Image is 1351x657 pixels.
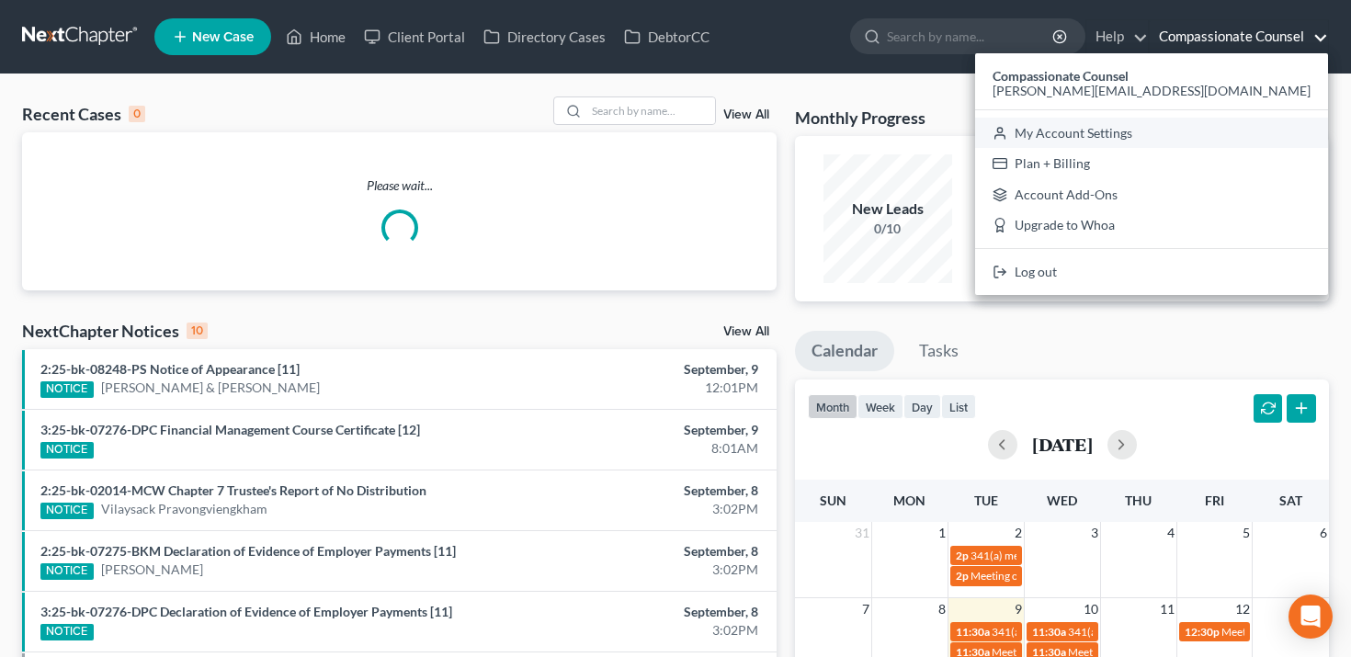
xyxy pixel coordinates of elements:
[975,179,1328,210] a: Account Add-Ons
[101,561,203,579] a: [PERSON_NAME]
[992,625,1169,639] span: 341(a) meeting for [PERSON_NAME]
[531,621,758,640] div: 3:02PM
[975,53,1328,295] div: Compassionate Counsel
[277,20,355,53] a: Home
[40,604,452,619] a: 3:25-bk-07276-DPC Declaration of Evidence of Employer Payments [11]
[975,256,1328,288] a: Log out
[808,394,857,419] button: month
[1165,522,1176,544] span: 4
[40,503,94,519] div: NOTICE
[993,83,1311,98] span: [PERSON_NAME][EMAIL_ADDRESS][DOMAIN_NAME]
[40,563,94,580] div: NOTICE
[615,20,719,53] a: DebtorCC
[1158,598,1176,620] span: 11
[937,598,948,620] span: 8
[857,394,903,419] button: week
[192,30,254,44] span: New Case
[723,325,769,338] a: View All
[956,625,990,639] span: 11:30a
[101,379,320,397] a: [PERSON_NAME] & [PERSON_NAME]
[531,561,758,579] div: 3:02PM
[941,394,976,419] button: list
[1032,435,1093,454] h2: [DATE]
[975,210,1328,242] a: Upgrade to Whoa
[903,331,975,371] a: Tasks
[974,493,998,508] span: Tue
[860,598,871,620] span: 7
[853,522,871,544] span: 31
[40,543,456,559] a: 2:25-bk-07275-BKM Declaration of Evidence of Employer Payments [11]
[823,198,952,220] div: New Leads
[1032,625,1066,639] span: 11:30a
[531,379,758,397] div: 12:01PM
[795,107,925,129] h3: Monthly Progress
[40,442,94,459] div: NOTICE
[1047,493,1077,508] span: Wed
[975,118,1328,149] a: My Account Settings
[22,320,208,342] div: NextChapter Notices
[893,493,925,508] span: Mon
[1233,598,1252,620] span: 12
[723,108,769,121] a: View All
[129,106,145,122] div: 0
[1125,493,1152,508] span: Thu
[22,103,145,125] div: Recent Cases
[1205,493,1224,508] span: Fri
[1185,625,1220,639] span: 12:30p
[474,20,615,53] a: Directory Cases
[531,439,758,458] div: 8:01AM
[40,422,420,437] a: 3:25-bk-07276-DPC Financial Management Course Certificate [12]
[355,20,474,53] a: Client Portal
[956,569,969,583] span: 2p
[820,493,846,508] span: Sun
[187,323,208,339] div: 10
[531,500,758,518] div: 3:02PM
[531,481,758,500] div: September, 8
[1289,595,1333,639] div: Open Intercom Messenger
[531,542,758,561] div: September, 8
[1082,598,1100,620] span: 10
[1089,522,1100,544] span: 3
[975,148,1328,179] a: Plan + Billing
[40,624,94,640] div: NOTICE
[40,361,300,377] a: 2:25-bk-08248-PS Notice of Appearance [11]
[22,176,777,195] p: Please wait...
[956,549,969,562] span: 2p
[40,381,94,398] div: NOTICE
[1013,522,1024,544] span: 2
[937,522,948,544] span: 1
[795,331,894,371] a: Calendar
[1013,598,1024,620] span: 9
[586,97,715,124] input: Search by name...
[1279,493,1302,508] span: Sat
[1241,522,1252,544] span: 5
[531,603,758,621] div: September, 8
[101,500,267,518] a: Vilaysack Pravongviengkham
[1150,20,1328,53] a: Compassionate Counsel
[1068,625,1343,639] span: 341(a) meeting for [PERSON_NAME] & [PERSON_NAME]
[1086,20,1148,53] a: Help
[531,360,758,379] div: September, 9
[40,482,426,498] a: 2:25-bk-02014-MCW Chapter 7 Trustee's Report of No Distribution
[823,220,952,238] div: 0/10
[531,421,758,439] div: September, 9
[993,68,1129,84] strong: Compassionate Counsel
[1318,522,1329,544] span: 6
[971,549,1334,562] span: 341(a) meeting for [PERSON_NAME] & [PERSON_NAME] [PERSON_NAME]
[903,394,941,419] button: day
[887,19,1055,53] input: Search by name...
